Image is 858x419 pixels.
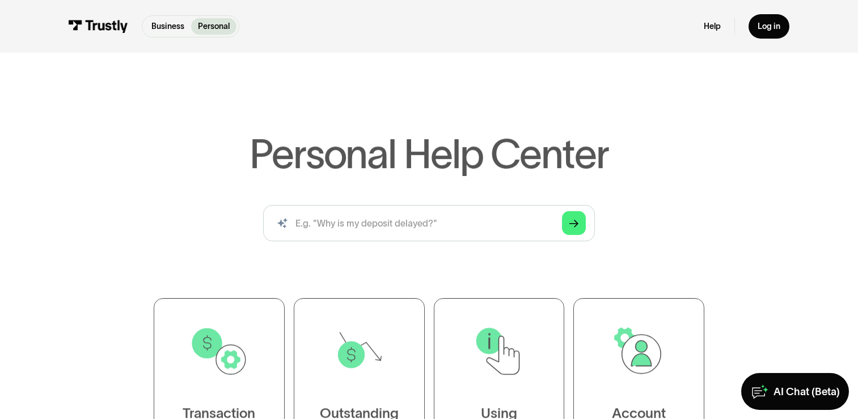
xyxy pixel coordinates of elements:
[191,18,236,35] a: Personal
[151,20,184,32] p: Business
[250,135,608,175] h1: Personal Help Center
[741,373,849,410] a: AI Chat (Beta)
[198,20,230,32] p: Personal
[263,205,595,242] input: search
[145,18,191,35] a: Business
[704,21,721,31] a: Help
[749,14,789,39] a: Log in
[774,385,840,399] div: AI Chat (Beta)
[69,20,128,32] img: Trustly Logo
[758,21,780,31] div: Log in
[263,205,595,242] form: Search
